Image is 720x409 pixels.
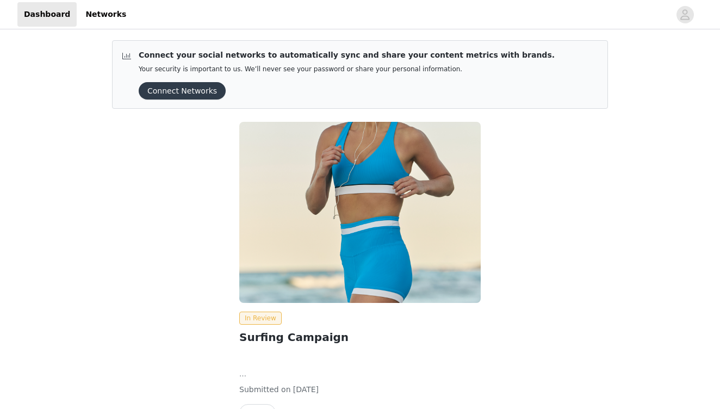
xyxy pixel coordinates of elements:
[239,122,481,303] img: Lorna Jane AUS
[139,49,555,61] p: Connect your social networks to automatically sync and share your content metrics with brands.
[239,385,291,394] span: Submitted on
[293,385,319,394] span: [DATE]
[239,329,481,345] h2: Surfing Campaign
[139,82,226,100] button: Connect Networks
[139,65,555,73] p: Your security is important to us. We’ll never see your password or share your personal information.
[239,312,282,325] span: In Review
[79,2,133,27] a: Networks
[680,6,690,23] div: avatar
[17,2,77,27] a: Dashboard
